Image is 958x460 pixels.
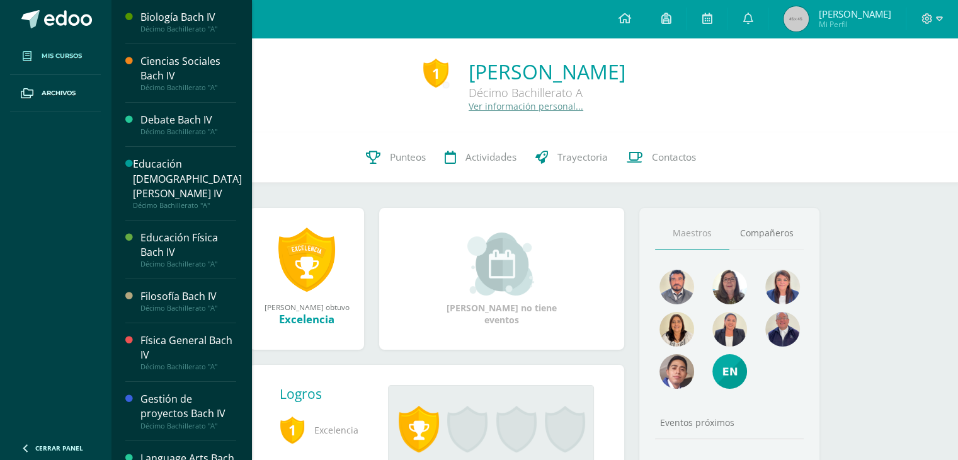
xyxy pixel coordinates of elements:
div: Eventos próximos [655,417,804,428]
img: a5d4b362228ed099ba10c9d3d1eca075.png [712,312,747,347]
div: Educación Física Bach IV [140,231,236,260]
img: aefa6dbabf641819c41d1760b7b82962.png [765,270,800,304]
a: Actividades [435,132,526,183]
a: Contactos [617,132,705,183]
a: Biología Bach IVDécimo Bachillerato "A" [140,10,236,33]
img: 669d48334454096e69cb10173402f625.png [659,354,694,389]
span: Archivos [42,88,76,98]
div: [PERSON_NAME] obtuvo [262,302,351,312]
span: Actividades [465,151,516,164]
div: Biología Bach IV [140,10,236,25]
div: Debate Bach IV [140,113,236,127]
span: Mis cursos [42,51,82,61]
div: Décimo Bachillerato "A" [140,25,236,33]
img: bd51737d0f7db0a37ff170fbd9075162.png [659,270,694,304]
a: Maestros [655,217,729,250]
div: Décimo Bachillerato "A" [140,362,236,371]
a: Educación [DEMOGRAPHIC_DATA][PERSON_NAME] IVDécimo Bachillerato "A" [133,157,242,209]
div: Décimo Bachillerato "A" [140,83,236,92]
div: Excelencia [262,312,351,326]
img: 876c69fb502899f7a2bc55a9ba2fa0e7.png [659,312,694,347]
a: Mis cursos [10,38,101,75]
img: e4e25d66bd50ed3745d37a230cf1e994.png [712,354,747,389]
div: Décimo Bachillerato "A" [140,422,236,430]
div: [PERSON_NAME] no tiene eventos [439,233,565,326]
span: Contactos [652,151,696,164]
div: Filosofía Bach IV [140,289,236,304]
div: Logros [280,385,378,403]
a: Compañeros [729,217,804,250]
a: Filosofía Bach IVDécimo Bachillerato "A" [140,289,236,313]
span: [PERSON_NAME] [818,8,891,20]
a: Gestión de proyectos Bach IVDécimo Bachillerato "A" [140,392,236,430]
a: Educación Física Bach IVDécimo Bachillerato "A" [140,231,236,268]
div: Educación [DEMOGRAPHIC_DATA][PERSON_NAME] IV [133,157,242,200]
img: event_small.png [467,233,536,296]
div: Décimo Bachillerato "A" [133,201,242,210]
div: Gestión de proyectos Bach IV [140,392,236,421]
a: Debate Bach IVDécimo Bachillerato "A" [140,113,236,136]
a: [PERSON_NAME] [469,58,625,85]
span: Cerrar panel [35,444,83,452]
div: Física General Bach IV [140,333,236,362]
div: Décimo Bachillerato "A" [140,127,236,136]
a: Archivos [10,75,101,112]
a: Punteos [356,132,435,183]
img: 45x45 [784,6,809,32]
div: Décimo Bachillerato "A" [140,260,236,268]
span: Excelencia [280,413,368,447]
a: Trayectoria [526,132,617,183]
img: a4871f238fc6f9e1d7ed418e21754428.png [712,270,747,304]
span: Mi Perfil [818,19,891,30]
a: Ciencias Sociales Bach IVDécimo Bachillerato "A" [140,54,236,92]
a: Física General Bach IVDécimo Bachillerato "A" [140,333,236,371]
div: 1 [423,59,448,88]
div: Ciencias Sociales Bach IV [140,54,236,83]
span: Punteos [390,151,426,164]
img: 63c37c47648096a584fdd476f5e72774.png [765,312,800,347]
div: Décimo Bachillerato "A" [140,304,236,313]
a: Ver información personal... [469,100,583,112]
span: 1 [280,415,305,444]
div: Décimo Bachillerato A [469,85,625,100]
span: Trayectoria [557,151,608,164]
